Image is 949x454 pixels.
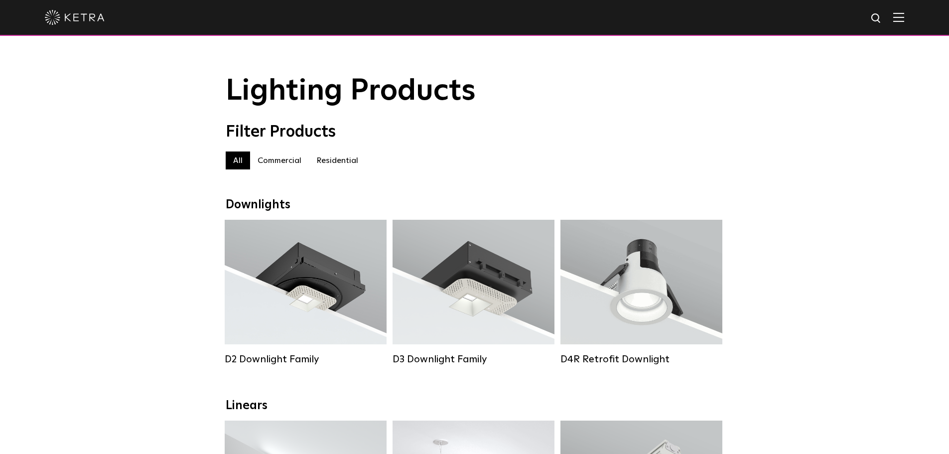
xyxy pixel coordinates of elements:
div: Linears [226,399,724,413]
label: Commercial [250,151,309,169]
div: D2 Downlight Family [225,353,387,365]
a: D2 Downlight Family Lumen Output:1200Colors:White / Black / Gloss Black / Silver / Bronze / Silve... [225,220,387,365]
span: Lighting Products [226,76,476,106]
label: Residential [309,151,366,169]
div: Downlights [226,198,724,212]
img: search icon [870,12,883,25]
img: ketra-logo-2019-white [45,10,105,25]
div: D3 Downlight Family [393,353,554,365]
a: D3 Downlight Family Lumen Output:700 / 900 / 1100Colors:White / Black / Silver / Bronze / Paintab... [393,220,554,365]
img: Hamburger%20Nav.svg [893,12,904,22]
a: D4R Retrofit Downlight Lumen Output:800Colors:White / BlackBeam Angles:15° / 25° / 40° / 60°Watta... [560,220,722,365]
div: D4R Retrofit Downlight [560,353,722,365]
label: All [226,151,250,169]
div: Filter Products [226,123,724,142]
